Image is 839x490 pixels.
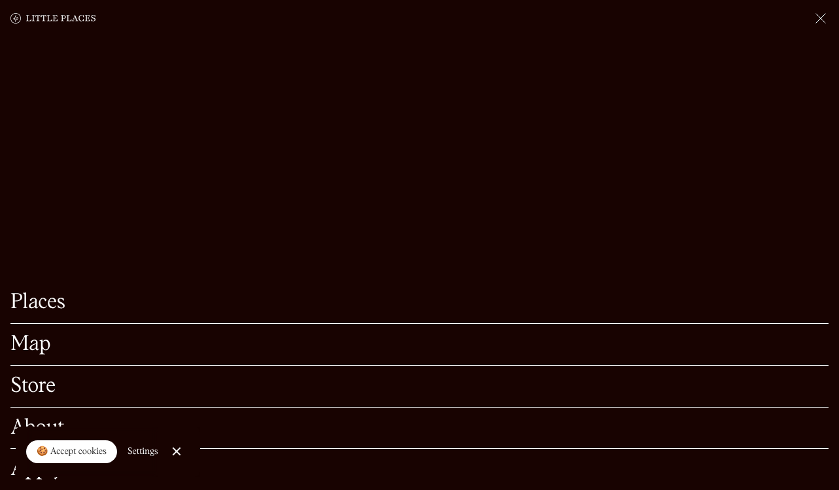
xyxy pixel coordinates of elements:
[10,292,829,313] a: Places
[10,459,829,480] a: Apply
[10,418,829,438] a: About
[26,440,117,464] a: 🍪 Accept cookies
[37,446,107,459] div: 🍪 Accept cookies
[128,447,158,456] div: Settings
[128,437,158,466] a: Settings
[10,376,829,396] a: Store
[10,334,829,355] a: Map
[163,438,190,464] a: Close Cookie Popup
[176,451,177,452] div: Close Cookie Popup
